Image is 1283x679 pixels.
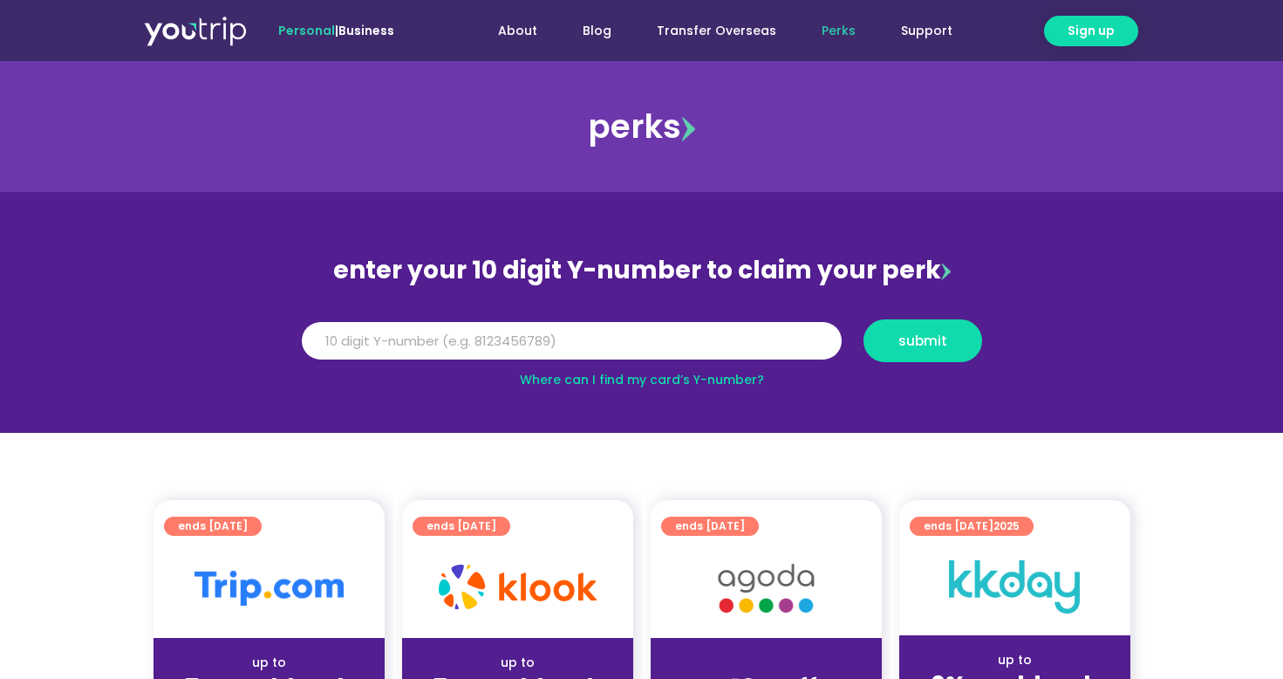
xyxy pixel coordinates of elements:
[520,371,764,388] a: Where can I find my card’s Y-number?
[178,517,248,536] span: ends [DATE]
[750,654,782,671] span: up to
[164,517,262,536] a: ends [DATE]
[863,319,982,362] button: submit
[302,319,982,375] form: Y Number
[475,15,560,47] a: About
[634,15,799,47] a: Transfer Overseas
[338,22,394,39] a: Business
[1044,16,1138,46] a: Sign up
[560,15,634,47] a: Blog
[675,517,745,536] span: ends [DATE]
[661,517,759,536] a: ends [DATE]
[413,517,510,536] a: ends [DATE]
[167,654,371,672] div: up to
[416,654,619,672] div: up to
[293,248,991,293] div: enter your 10 digit Y-number to claim your perk
[993,518,1020,533] span: 2025
[898,334,947,347] span: submit
[302,322,842,360] input: 10 digit Y-number (e.g. 8123456789)
[799,15,878,47] a: Perks
[924,517,1020,536] span: ends [DATE]
[427,517,496,536] span: ends [DATE]
[441,15,975,47] nav: Menu
[913,651,1116,669] div: up to
[278,22,394,39] span: |
[878,15,975,47] a: Support
[278,22,335,39] span: Personal
[910,517,1034,536] a: ends [DATE]2025
[1068,22,1115,40] span: Sign up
